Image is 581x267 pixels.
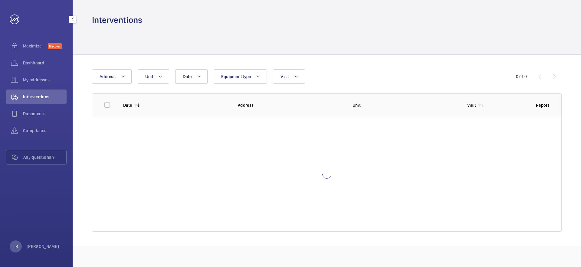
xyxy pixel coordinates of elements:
p: LR [13,243,18,249]
span: Maximize [23,43,48,49]
span: My addresses [23,77,67,83]
p: Unit [353,102,458,108]
span: Visit [281,74,289,79]
span: Compliance [23,128,67,134]
h1: Interventions [92,15,142,26]
span: Address [100,74,116,79]
p: Address [238,102,343,108]
span: Documents [23,111,67,117]
p: Date [123,102,132,108]
span: Date [183,74,192,79]
span: Discover [48,43,62,49]
span: Unit [145,74,153,79]
button: Equipment type [214,69,267,84]
span: Dashboard [23,60,67,66]
button: Date [175,69,208,84]
span: Interventions [23,94,67,100]
span: Equipment type [221,74,251,79]
button: Visit [273,69,305,84]
button: Address [92,69,132,84]
p: Report [536,102,549,108]
p: Visit [467,102,476,108]
p: [PERSON_NAME] [27,243,59,249]
span: Any questions ? [23,154,66,160]
div: 0 of 0 [516,73,527,80]
button: Unit [138,69,169,84]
